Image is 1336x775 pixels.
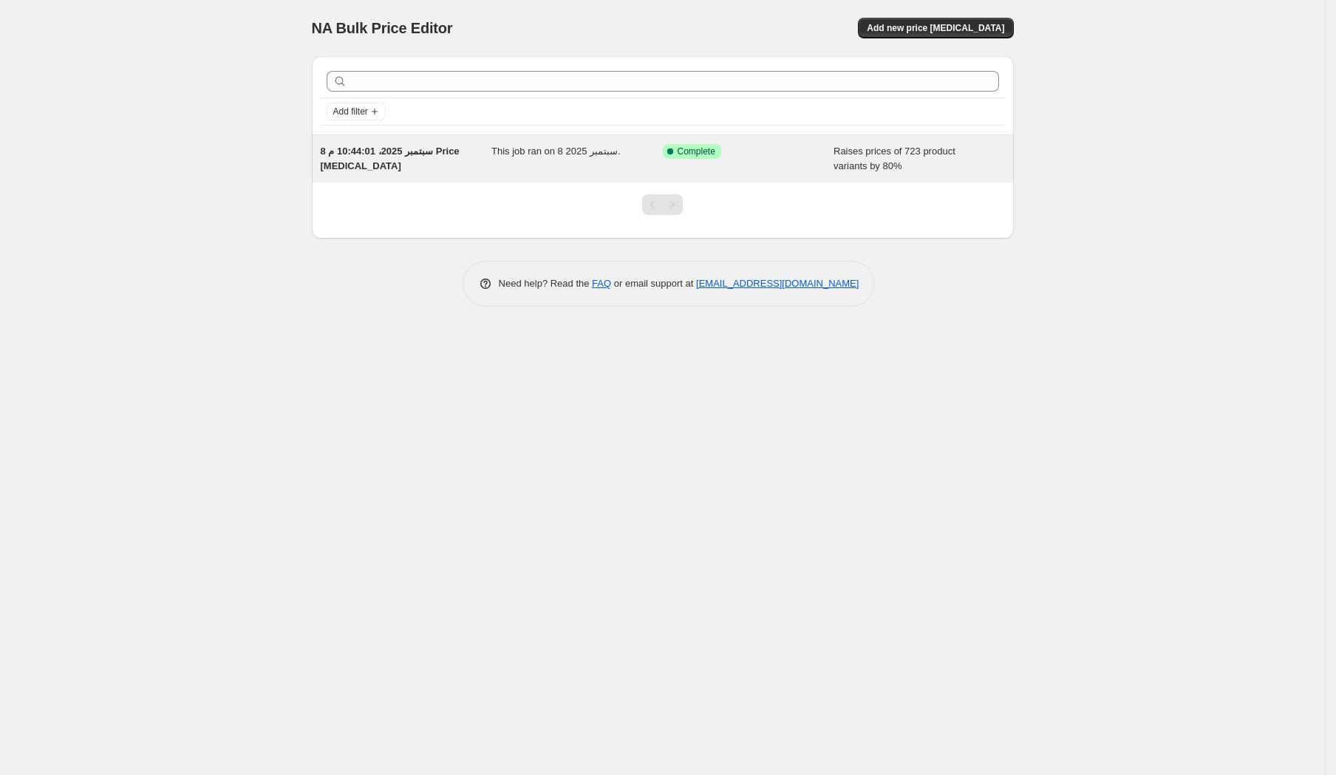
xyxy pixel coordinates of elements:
[696,278,859,289] a: [EMAIL_ADDRESS][DOMAIN_NAME]
[312,20,453,36] span: NA Bulk Price Editor
[834,146,955,171] span: Raises prices of 723 product variants by 80%
[333,106,368,117] span: Add filter
[499,278,593,289] span: Need help? Read the
[327,103,386,120] button: Add filter
[611,278,696,289] span: or email support at
[491,146,621,157] span: This job ran on 8 سبتمبر 2025.
[867,22,1004,34] span: Add new price [MEDICAL_DATA]
[321,146,460,171] span: 8 سبتمبر 2025، 10:44:01 م Price [MEDICAL_DATA]
[858,18,1013,38] button: Add new price [MEDICAL_DATA]
[642,194,683,215] nav: Pagination
[678,146,715,157] span: Complete
[592,278,611,289] a: FAQ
